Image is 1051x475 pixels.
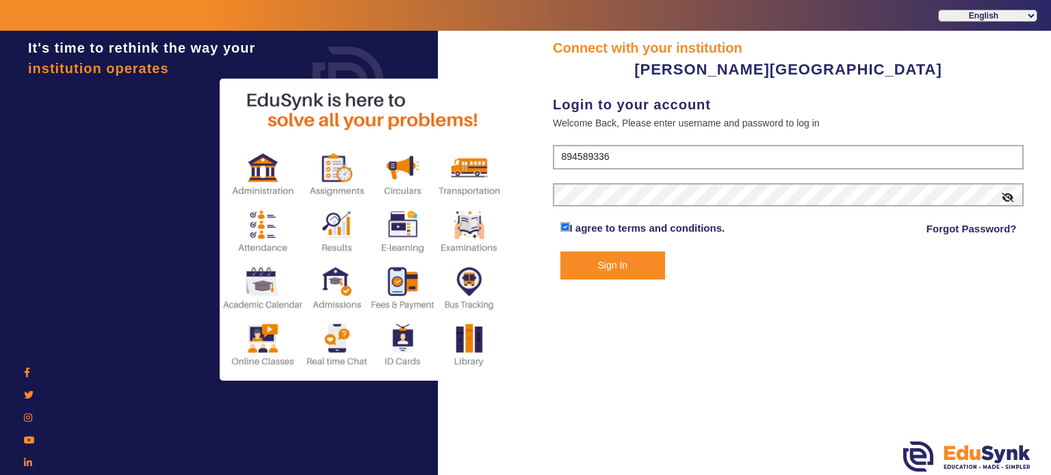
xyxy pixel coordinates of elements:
[297,31,400,133] img: login.png
[570,222,725,234] a: I agree to terms and conditions.
[553,58,1024,81] div: [PERSON_NAME][GEOGRAPHIC_DATA]
[560,252,666,280] button: Sign In
[903,442,1030,472] img: edusynk.png
[28,61,169,76] span: institution operates
[220,79,507,381] img: login2.png
[553,38,1024,58] div: Connect with your institution
[28,40,255,55] span: It's time to rethink the way your
[926,221,1017,237] a: Forgot Password?
[553,145,1024,169] input: User Name
[553,94,1024,115] div: Login to your account
[553,115,1024,131] div: Welcome Back, Please enter username and password to log in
